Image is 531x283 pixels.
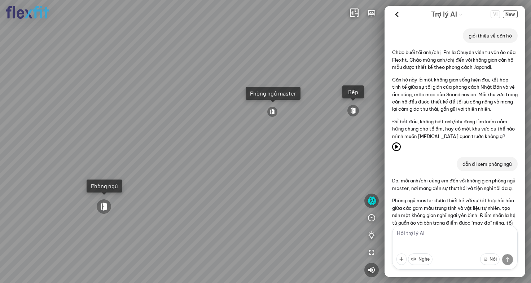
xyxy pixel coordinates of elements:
[491,10,500,18] span: VI
[462,160,512,168] p: dẫn đi xem phòng ngủ
[250,90,296,97] div: Phòng ngủ master
[6,6,49,19] img: logo
[469,32,512,39] p: giới thiệu về căn hộ
[503,10,518,18] button: New Chat
[392,197,518,241] p: Phòng ngủ master được thiết kế với sự kết hợp hài hòa giữa các gam màu trung tính và vật liệu tự ...
[392,177,518,192] p: Dạ, mời anh/chị cùng em đến với không gian phòng ngủ master, nơi mang đến sự thư thái và tiện ngh...
[347,88,360,96] div: Bếp
[480,253,500,265] button: Nói
[431,9,463,20] div: AI Guide options
[392,76,518,113] p: Căn hộ này là một không gian sống hiện đại, kết hợp tinh tế giữa sự tối giản của phong cách Nhật ...
[408,253,433,265] button: Nghe
[431,9,457,19] span: Trợ lý AI
[392,118,518,140] p: Để bắt đầu, không biết anh/chị đang tìm kiếm cảm hứng chung cho tổ ấm, hay có một khu vực cụ thể ...
[491,10,500,18] button: Change language
[91,182,118,190] div: Phòng ngủ
[392,49,518,71] p: Chào buổi tối anh/chị. Em là Chuyên viên tư vấn ảo của Flexfit. Chào mừng anh/chị đến với không g...
[503,10,518,18] span: New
